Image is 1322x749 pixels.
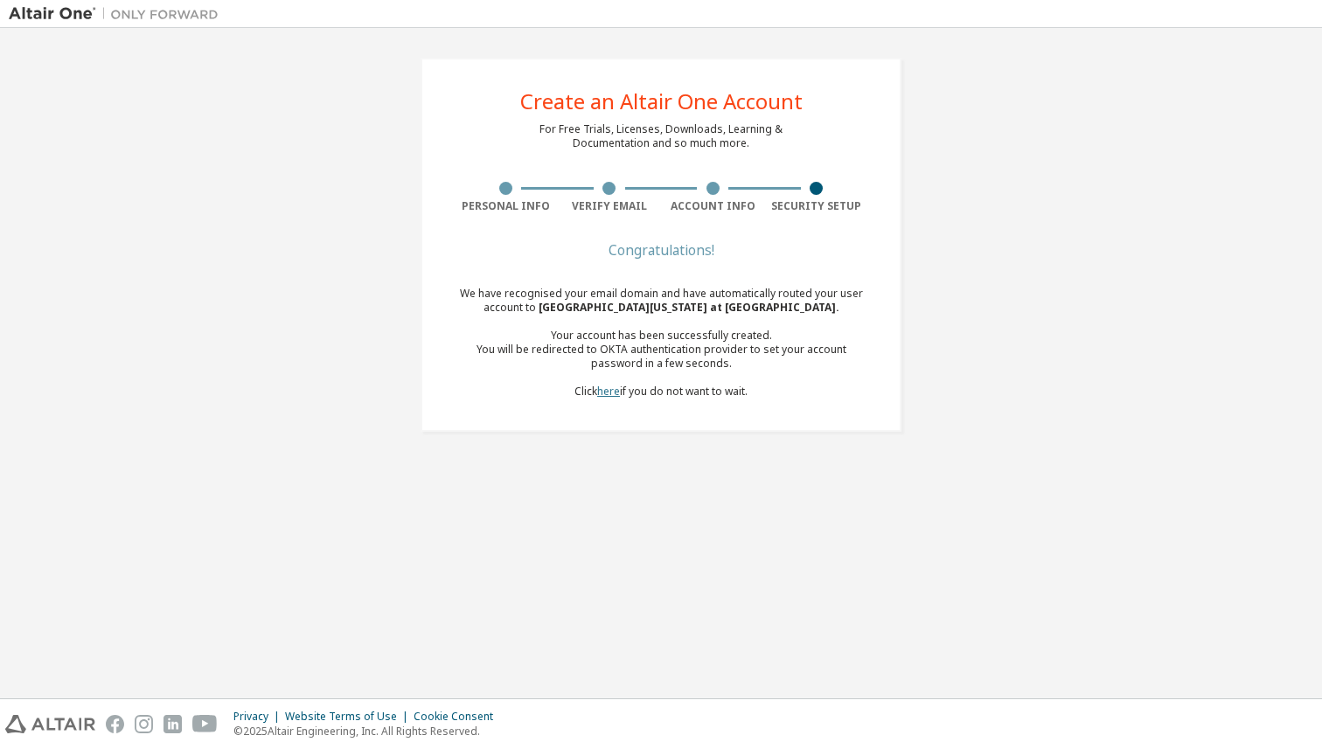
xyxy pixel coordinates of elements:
div: Congratulations! [454,245,868,255]
div: For Free Trials, Licenses, Downloads, Learning & Documentation and so much more. [539,122,783,150]
p: © 2025 Altair Engineering, Inc. All Rights Reserved. [233,724,504,739]
div: Security Setup [765,199,869,213]
div: Website Terms of Use [285,710,414,724]
div: We have recognised your email domain and have automatically routed your user account to Click if ... [454,287,868,399]
div: Personal Info [454,199,558,213]
div: Create an Altair One Account [520,91,803,112]
div: Privacy [233,710,285,724]
div: Cookie Consent [414,710,504,724]
div: Account Info [661,199,765,213]
img: altair_logo.svg [5,715,95,733]
img: Altair One [9,5,227,23]
div: Verify Email [558,199,662,213]
img: instagram.svg [135,715,153,733]
img: facebook.svg [106,715,124,733]
div: You will be redirected to OKTA authentication provider to set your account password in a few seco... [454,343,868,371]
img: youtube.svg [192,715,218,733]
span: [GEOGRAPHIC_DATA][US_STATE] at [GEOGRAPHIC_DATA] . [539,300,839,315]
img: linkedin.svg [164,715,182,733]
a: here [597,384,620,399]
div: Your account has been successfully created. [454,329,868,343]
